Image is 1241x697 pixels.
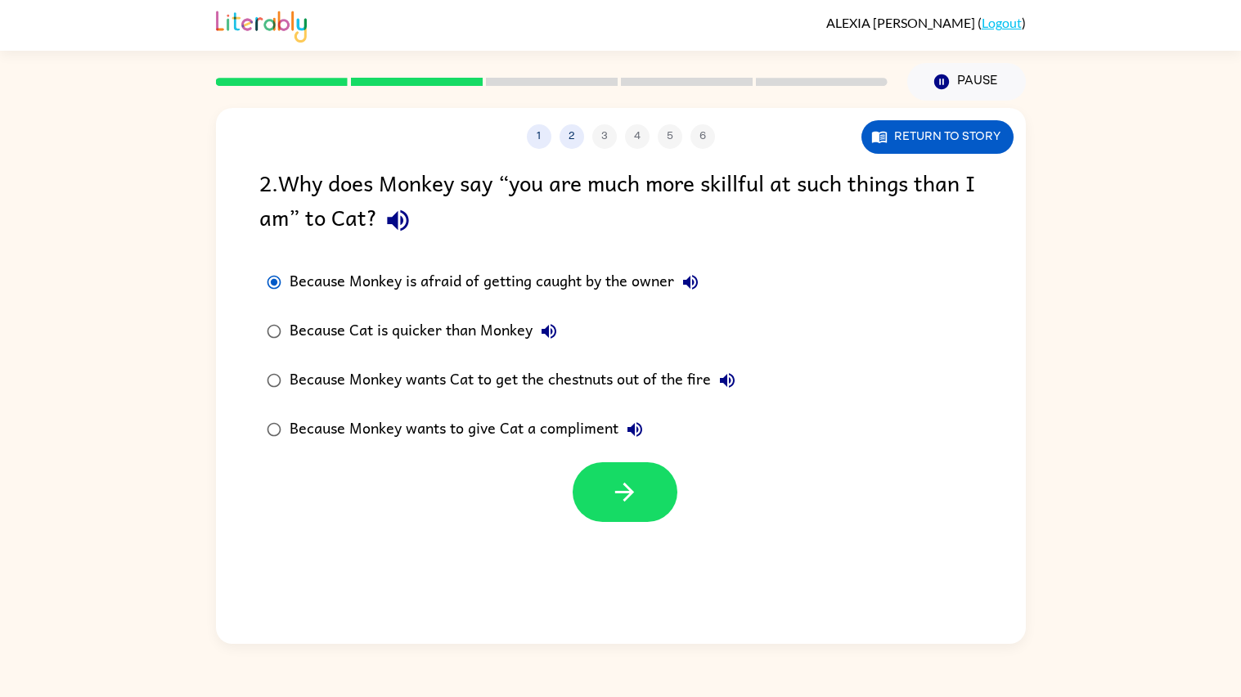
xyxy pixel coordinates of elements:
[290,315,565,348] div: Because Cat is quicker than Monkey
[826,15,978,30] span: ALEXIA [PERSON_NAME]
[290,266,707,299] div: Because Monkey is afraid of getting caught by the owner
[216,7,307,43] img: Literably
[907,63,1026,101] button: Pause
[527,124,551,149] button: 1
[861,120,1014,154] button: Return to story
[560,124,584,149] button: 2
[826,15,1026,30] div: ( )
[982,15,1022,30] a: Logout
[674,266,707,299] button: Because Monkey is afraid of getting caught by the owner
[533,315,565,348] button: Because Cat is quicker than Monkey
[290,413,651,446] div: Because Monkey wants to give Cat a compliment
[259,165,982,241] div: 2 . Why does Monkey say “you are much more skillful at such things than I am” to Cat?
[290,364,744,397] div: Because Monkey wants Cat to get the chestnuts out of the fire
[711,364,744,397] button: Because Monkey wants Cat to get the chestnuts out of the fire
[618,413,651,446] button: Because Monkey wants to give Cat a compliment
